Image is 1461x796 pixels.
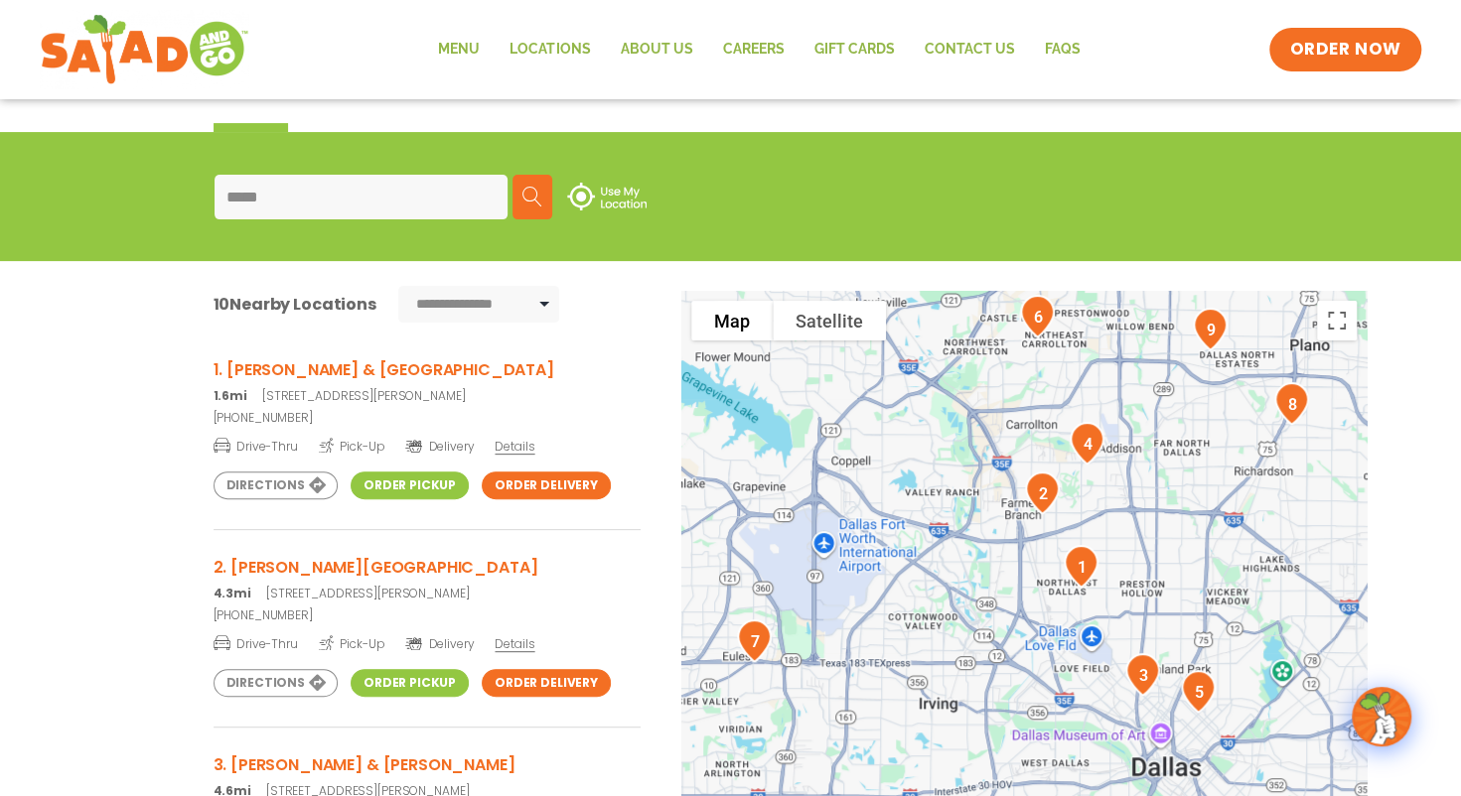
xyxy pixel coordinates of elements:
a: Drive-Thru Pick-Up Delivery Details [214,628,641,653]
a: 1. [PERSON_NAME] & [GEOGRAPHIC_DATA] 1.6mi[STREET_ADDRESS][PERSON_NAME] [214,357,641,405]
span: Details [495,635,534,652]
img: wpChatIcon [1354,689,1409,744]
div: 3 [1117,645,1168,704]
div: 2 [1017,464,1068,522]
span: Delivery [405,438,474,456]
span: Details [495,438,534,455]
div: 9 [1185,300,1236,358]
a: [PHONE_NUMBER] [214,409,641,427]
a: Directions [214,471,338,499]
p: [STREET_ADDRESS][PERSON_NAME] [214,387,641,405]
img: use-location.svg [567,183,647,210]
span: ORDER NOW [1289,38,1400,62]
img: new-SAG-logo-768×292 [40,10,249,89]
div: 1 [1056,537,1106,596]
a: Menu [423,27,495,72]
span: 10 [214,293,230,316]
nav: Menu [423,27,1095,72]
div: 5 [1173,662,1224,721]
strong: 1.6mi [214,387,247,404]
button: Show street map [691,301,773,340]
div: 8 [1266,374,1317,433]
a: Directions [214,669,338,697]
a: Careers [707,27,799,72]
a: Order Delivery [482,669,611,697]
a: Order Pickup [351,471,469,499]
p: [STREET_ADDRESS][PERSON_NAME] [214,585,641,602]
span: Delivery [405,635,474,653]
span: Pick-Up [319,436,385,456]
h3: 3. [PERSON_NAME] & [PERSON_NAME] [214,752,641,777]
strong: 4.3mi [214,585,251,601]
h3: 2. [PERSON_NAME][GEOGRAPHIC_DATA] [214,555,641,580]
a: Locations [495,27,605,72]
a: ORDER NOW [1269,28,1420,71]
a: GIFT CARDS [799,27,909,72]
div: 7 [729,611,780,670]
div: 4 [1062,414,1112,472]
a: About Us [605,27,707,72]
a: 2. [PERSON_NAME][GEOGRAPHIC_DATA] 4.3mi[STREET_ADDRESS][PERSON_NAME] [214,555,641,602]
a: [PHONE_NUMBER] [214,606,641,624]
span: Pick-Up [319,633,385,653]
a: Contact Us [909,27,1029,72]
a: Order Delivery [482,471,611,499]
div: 6 [1012,287,1063,345]
a: Order Pickup [351,669,469,697]
button: Toggle fullscreen view [1317,301,1357,340]
div: Nearby Locations [214,292,376,317]
img: search.svg [522,187,542,206]
span: Drive-Thru [214,633,298,653]
button: Show satellite imagery [773,301,886,340]
a: FAQs [1029,27,1095,72]
h3: 1. [PERSON_NAME] & [GEOGRAPHIC_DATA] [214,357,641,382]
span: Drive-Thru [214,436,298,456]
a: Drive-Thru Pick-Up Delivery Details [214,431,641,456]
